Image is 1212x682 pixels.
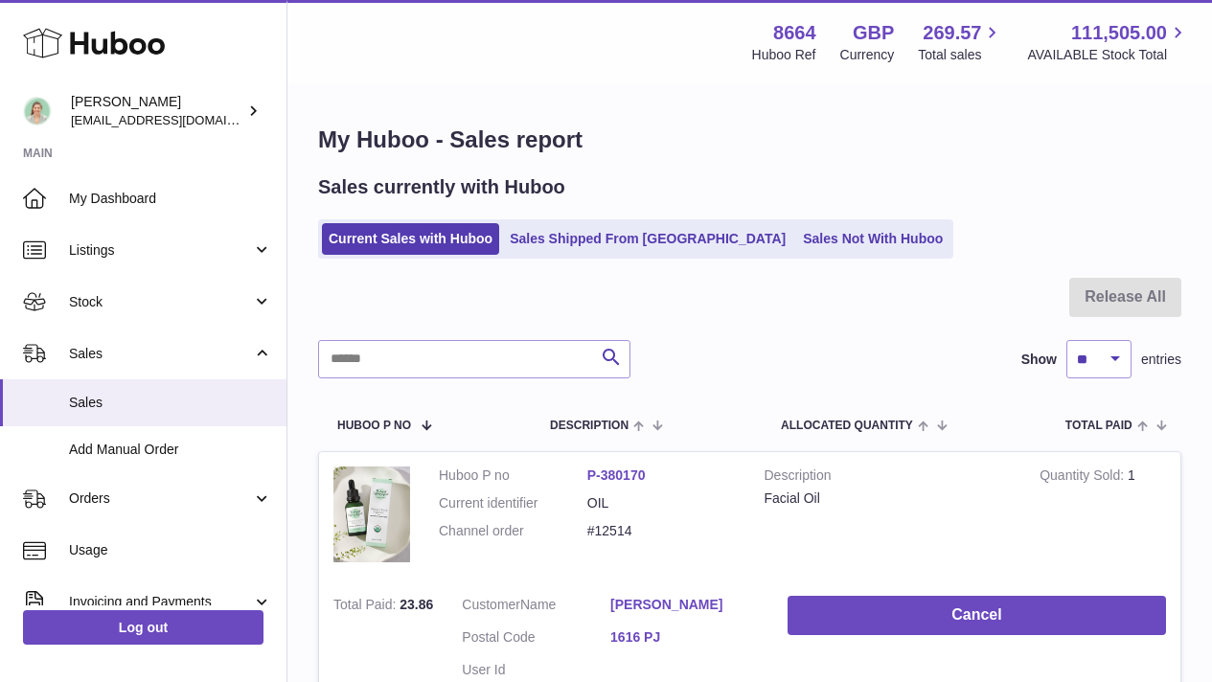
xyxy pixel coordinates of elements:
span: Sales [69,345,252,363]
button: Cancel [788,596,1166,635]
td: 1 [1025,452,1180,582]
a: Sales Shipped From [GEOGRAPHIC_DATA] [503,223,792,255]
a: [PERSON_NAME] [610,596,759,614]
dt: User Id [462,661,610,679]
a: P-380170 [587,467,646,483]
a: Log out [23,610,263,645]
span: 23.86 [400,597,433,612]
span: My Dashboard [69,190,272,208]
strong: Total Paid [333,597,400,617]
div: Currency [840,46,895,64]
h1: My Huboo - Sales report [318,125,1181,155]
dd: #12514 [587,522,736,540]
strong: GBP [853,20,894,46]
span: Stock [69,293,252,311]
h2: Sales currently with Huboo [318,174,565,200]
span: Huboo P no [337,420,411,432]
span: AVAILABLE Stock Total [1027,46,1189,64]
span: Add Manual Order [69,441,272,459]
span: Description [550,420,629,432]
span: Customer [462,597,520,612]
strong: Quantity Sold [1040,467,1128,488]
span: Total sales [918,46,1003,64]
strong: 8664 [773,20,816,46]
img: hello@thefacialcuppingexpert.com [23,97,52,125]
span: Total paid [1065,420,1132,432]
div: [PERSON_NAME] [71,93,243,129]
span: entries [1141,351,1181,369]
dt: Channel order [439,522,587,540]
span: Invoicing and Payments [69,593,252,611]
span: ALLOCATED Quantity [781,420,913,432]
img: 86641712262092.png [333,466,410,563]
strong: Description [765,466,1012,489]
dt: Name [462,596,610,619]
dt: Huboo P no [439,466,587,485]
a: 111,505.00 AVAILABLE Stock Total [1027,20,1189,64]
span: Listings [69,241,252,260]
dt: Current identifier [439,494,587,512]
a: Sales Not With Huboo [796,223,949,255]
span: Orders [69,489,252,508]
dt: Postal Code [462,628,610,651]
span: Sales [69,394,272,412]
span: Usage [69,541,272,559]
a: 269.57 Total sales [918,20,1003,64]
span: 111,505.00 [1071,20,1167,46]
a: Current Sales with Huboo [322,223,499,255]
span: 269.57 [923,20,981,46]
dd: OIL [587,494,736,512]
div: Facial Oil [765,489,1012,508]
a: 1616 PJ [610,628,759,647]
span: [EMAIL_ADDRESS][DOMAIN_NAME] [71,112,282,127]
label: Show [1021,351,1057,369]
div: Huboo Ref [752,46,816,64]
